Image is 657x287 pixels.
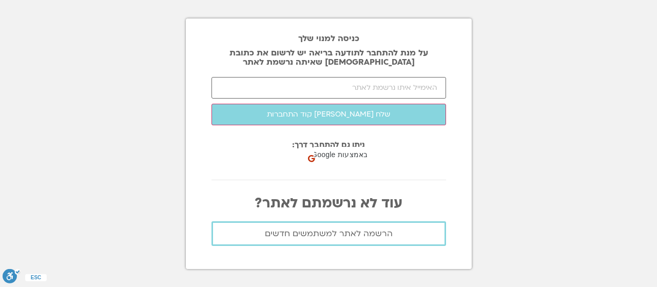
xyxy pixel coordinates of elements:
[312,149,388,160] span: כניסה באמצעות Google
[211,221,446,246] a: הרשמה לאתר למשתמשים חדשים
[265,229,393,238] span: הרשמה לאתר למשתמשים חדשים
[211,34,446,43] h2: כניסה למנוי שלך
[211,104,446,125] button: שלח [PERSON_NAME] קוד התחברות
[211,48,446,67] p: על מנת להתחבר לתודעה בריאה יש לרשום את כתובת [DEMOGRAPHIC_DATA] שאיתה נרשמת לאתר
[211,77,446,99] input: האימייל איתו נרשמת לאתר
[305,145,408,165] div: כניסה באמצעות Google
[211,196,446,211] p: עוד לא נרשמתם לאתר?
